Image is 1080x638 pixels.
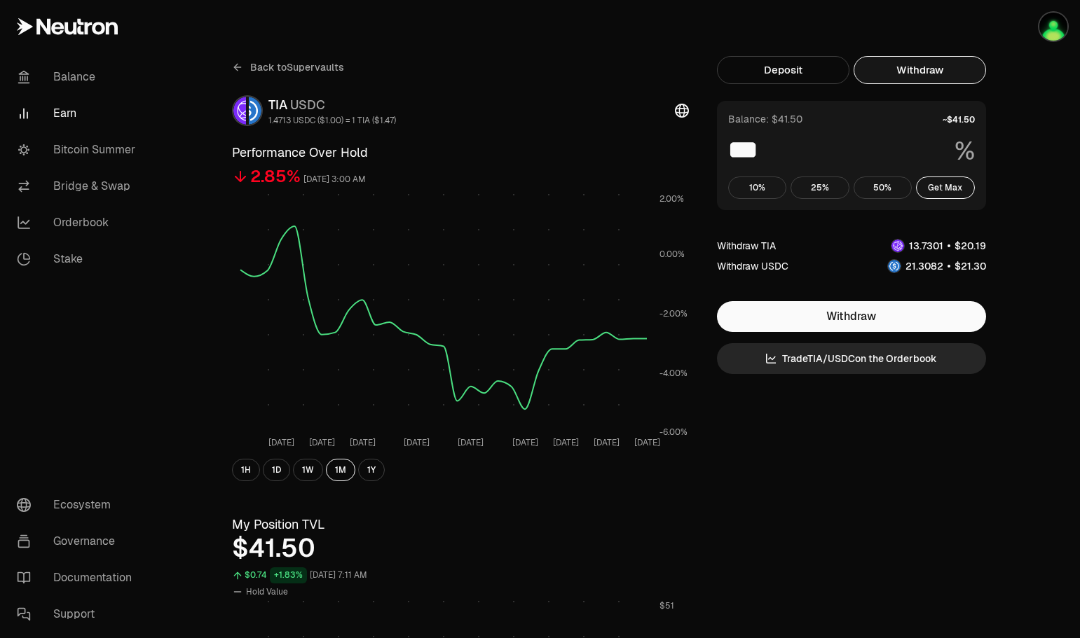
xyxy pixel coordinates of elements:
[717,239,776,253] div: Withdraw TIA
[717,301,986,332] button: Withdraw
[250,165,301,188] div: 2.85%
[358,459,385,481] button: 1Y
[512,437,538,448] tspan: [DATE]
[349,437,375,448] tspan: [DATE]
[268,115,396,126] div: 1.4713 USDC ($1.00) = 1 TIA ($1.47)
[6,204,151,241] a: Orderbook
[293,459,323,481] button: 1W
[308,437,334,448] tspan: [DATE]
[854,56,986,84] button: Withdraw
[246,586,288,597] span: Hold Value
[232,515,689,534] h3: My Position TVL
[232,143,689,162] h3: Performance Over Hold
[791,176,849,199] button: 25%
[6,560,151,596] a: Documentation
[250,60,344,74] span: Back to Supervaults
[891,240,904,252] img: TIA Logo
[659,368,688,379] tspan: -4.00%
[326,459,355,481] button: 1M
[232,459,260,481] button: 1H
[728,112,802,126] div: Balance: $41.50
[263,459,290,481] button: 1D
[268,95,396,115] div: TIA
[659,600,674,611] tspan: $51
[717,259,788,273] div: Withdraw USDC
[1039,13,1067,41] img: 0xEvilPixie (DROP,Neutron)
[659,193,684,204] tspan: 2.00%
[6,95,151,132] a: Earn
[593,437,619,448] tspan: [DATE]
[232,56,344,78] a: Back toSupervaults
[303,172,366,188] div: [DATE] 3:00 AM
[717,56,849,84] button: Deposit
[6,241,151,277] a: Stake
[232,534,689,562] div: $41.50
[245,567,267,583] div: $0.74
[6,132,151,168] a: Bitcoin Summer
[659,308,688,319] tspan: -2.00%
[659,427,688,438] tspan: -6.00%
[6,59,151,95] a: Balance
[6,596,151,632] a: Support
[659,249,685,260] tspan: 0.00%
[458,437,484,448] tspan: [DATE]
[270,567,307,583] div: +1.83%
[403,437,429,448] tspan: [DATE]
[310,567,367,583] div: [DATE] 7:11 AM
[634,437,659,448] tspan: [DATE]
[6,487,151,523] a: Ecosystem
[233,97,246,125] img: TIA Logo
[249,97,261,125] img: USDC Logo
[916,176,975,199] button: Get Max
[955,137,975,165] span: %
[268,437,294,448] tspan: [DATE]
[6,523,151,560] a: Governance
[6,168,151,204] a: Bridge & Swap
[728,176,787,199] button: 10%
[888,260,901,272] img: USDC Logo
[717,343,986,374] a: TradeTIA/USDCon the Orderbook
[854,176,912,199] button: 50%
[552,437,578,448] tspan: [DATE]
[290,97,325,113] span: USDC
